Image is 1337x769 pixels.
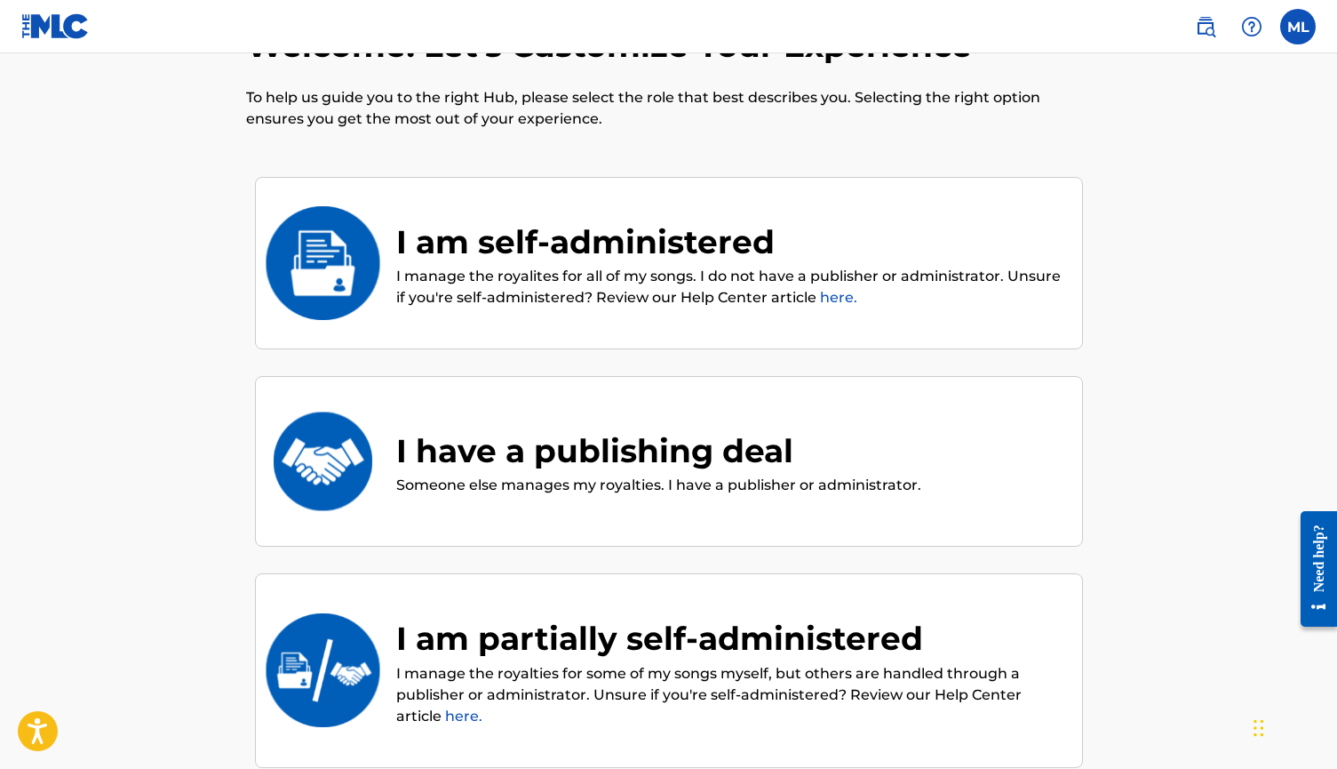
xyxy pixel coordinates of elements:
[264,206,380,320] img: I am self-administered
[396,266,1064,308] p: I manage the royalites for all of my songs. I do not have a publisher or administrator. Unsure if...
[1248,684,1337,769] iframe: Chat Widget
[255,376,1083,547] div: I have a publishing dealI have a publishing dealSomeone else manages my royalties. I have a publi...
[396,475,921,496] p: Someone else manages my royalties. I have a publisher or administrator.
[1195,16,1216,37] img: search
[396,614,1064,662] div: I am partially self-administered
[396,663,1064,727] p: I manage the royalties for some of my songs myself, but others are handled through a publisher or...
[396,427,921,475] div: I have a publishing deal
[820,289,857,306] a: here.
[1241,16,1262,37] img: help
[1188,9,1223,44] a: Public Search
[1234,9,1269,44] div: Help
[1253,701,1264,755] div: Drag
[445,708,482,725] a: here.
[21,13,90,39] img: MLC Logo
[264,405,380,518] img: I have a publishing deal
[396,218,1064,266] div: I am self-administered
[255,573,1083,768] div: I am partially self-administeredI am partially self-administeredI manage the royalties for some o...
[264,613,380,727] img: I am partially self-administered
[255,177,1083,350] div: I am self-administeredI am self-administeredI manage the royalites for all of my songs. I do not ...
[246,87,1092,130] p: To help us guide you to the right Hub, please select the role that best describes you. Selecting ...
[1280,9,1316,44] div: User Menu
[1287,493,1337,645] iframe: Resource Center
